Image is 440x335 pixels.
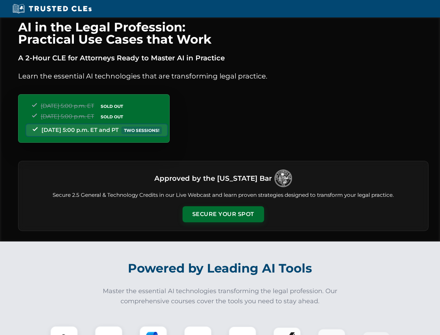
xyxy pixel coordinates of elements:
p: A 2-Hour CLE for Attorneys Ready to Master AI in Practice [18,52,429,64]
img: Logo [275,170,292,187]
img: Trusted CLEs [10,3,94,14]
span: [DATE] 5:00 p.m. ET [41,113,94,120]
span: SOLD OUT [98,113,125,120]
span: [DATE] 5:00 p.m. ET [41,103,94,109]
p: Learn the essential AI technologies that are transforming legal practice. [18,70,429,82]
h1: AI in the Legal Profession: Practical Use Cases that Work [18,21,429,45]
p: Secure 2.5 General & Technology Credits in our Live Webcast and learn proven strategies designed ... [27,191,420,199]
h3: Approved by the [US_STATE] Bar [154,172,272,185]
p: Master the essential AI technologies transforming the legal profession. Our comprehensive courses... [98,286,342,306]
span: SOLD OUT [98,103,125,110]
button: Secure Your Spot [183,206,264,222]
h2: Powered by Leading AI Tools [27,256,413,281]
